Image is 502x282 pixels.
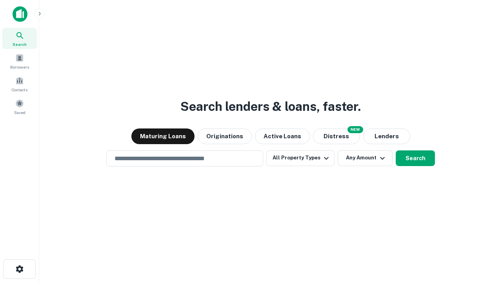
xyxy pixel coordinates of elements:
a: Search [2,28,37,49]
div: NEW [347,126,363,133]
span: Contacts [12,87,27,93]
button: Maturing Loans [131,128,195,144]
iframe: Chat Widget [463,219,502,257]
button: Search distressed loans with lien and other non-mortgage details. [313,128,360,144]
h3: Search lenders & loans, faster. [180,97,361,116]
button: Active Loans [255,128,310,144]
button: Originations [198,128,252,144]
button: Search [396,150,435,166]
button: Any Amount [338,150,393,166]
span: Search [13,41,27,47]
a: Borrowers [2,51,37,72]
img: capitalize-icon.png [13,6,27,22]
span: Saved [14,109,25,116]
span: Borrowers [10,64,29,70]
a: Saved [2,96,37,117]
button: All Property Types [266,150,335,166]
a: Contacts [2,73,37,94]
button: Lenders [363,128,410,144]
